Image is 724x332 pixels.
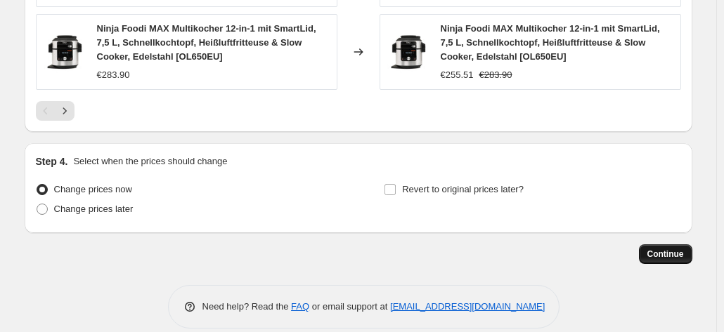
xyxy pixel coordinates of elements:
[36,101,75,121] nav: Pagination
[54,204,134,214] span: Change prices later
[202,301,292,312] span: Need help? Read the
[479,68,512,82] strike: €283.90
[441,23,660,62] span: Ninja Foodi MAX Multikocher 12-in-1 mit SmartLid, 7,5 L, Schnellkochtopf, Heißluftfritteuse & Slo...
[390,301,545,312] a: [EMAIL_ADDRESS][DOMAIN_NAME]
[73,154,227,168] p: Select when the prices should change
[44,31,86,73] img: 71NO_CwUbHL_80x.jpg
[441,68,474,82] div: €255.51
[639,244,692,264] button: Continue
[97,68,130,82] div: €283.90
[54,184,132,194] span: Change prices now
[36,154,68,168] h2: Step 4.
[647,248,684,260] span: Continue
[55,101,75,121] button: Next
[97,23,316,62] span: Ninja Foodi MAX Multikocher 12-in-1 mit SmartLid, 7,5 L, Schnellkochtopf, Heißluftfritteuse & Slo...
[387,31,429,73] img: 71NO_CwUbHL_80x.jpg
[402,184,524,194] span: Revert to original prices later?
[291,301,309,312] a: FAQ
[309,301,390,312] span: or email support at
